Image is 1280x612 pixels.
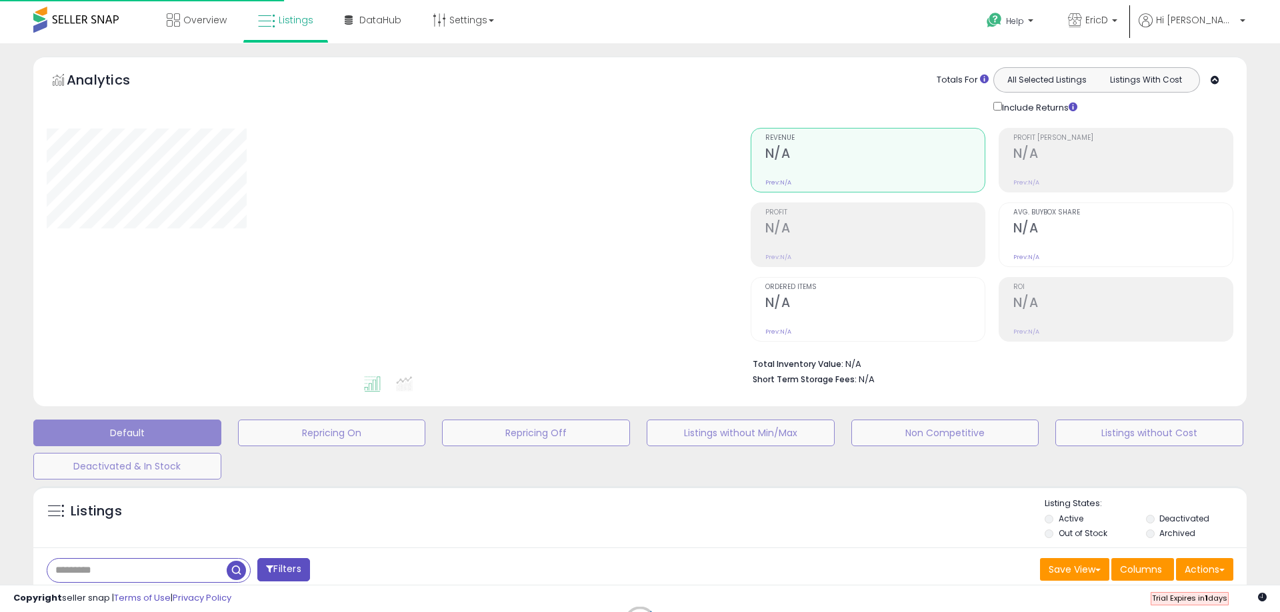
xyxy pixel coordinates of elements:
span: Profit [765,209,985,216]
button: Deactivated & In Stock [33,453,221,479]
a: Help [976,2,1047,43]
span: Hi [PERSON_NAME] [1156,13,1236,27]
h2: N/A [1013,146,1233,164]
div: Totals For [937,74,989,87]
h2: N/A [765,146,985,164]
small: Prev: N/A [1013,253,1039,261]
h5: Analytics [67,71,156,93]
h2: N/A [765,295,985,313]
li: N/A [753,355,1223,371]
button: Non Competitive [851,420,1039,446]
button: Listings With Cost [1096,71,1195,89]
div: seller snap | | [13,592,231,605]
small: Prev: N/A [1013,178,1039,186]
h2: N/A [765,220,985,238]
h2: N/A [1013,295,1233,313]
small: Prev: N/A [765,328,791,336]
button: Listings without Cost [1055,420,1243,446]
i: Get Help [986,12,1003,29]
div: Include Returns [983,99,1093,115]
span: Avg. Buybox Share [1013,209,1233,216]
span: Revenue [765,135,985,142]
strong: Copyright [13,591,62,604]
small: Prev: N/A [765,178,791,186]
span: Profit [PERSON_NAME] [1013,135,1233,142]
button: Repricing Off [442,420,630,446]
button: Repricing On [238,420,426,446]
span: Listings [279,13,313,27]
span: ROI [1013,284,1233,291]
small: Prev: N/A [1013,328,1039,336]
b: Total Inventory Value: [753,358,843,370]
button: All Selected Listings [997,71,1097,89]
span: N/A [859,373,875,386]
h2: N/A [1013,220,1233,238]
span: DataHub [359,13,401,27]
b: Short Term Storage Fees: [753,374,857,385]
span: Overview [183,13,227,27]
span: EricD [1085,13,1108,27]
span: Help [1006,15,1024,27]
small: Prev: N/A [765,253,791,261]
button: Listings without Min/Max [647,420,835,446]
a: Hi [PERSON_NAME] [1139,13,1245,43]
button: Default [33,420,221,446]
span: Ordered Items [765,284,985,291]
